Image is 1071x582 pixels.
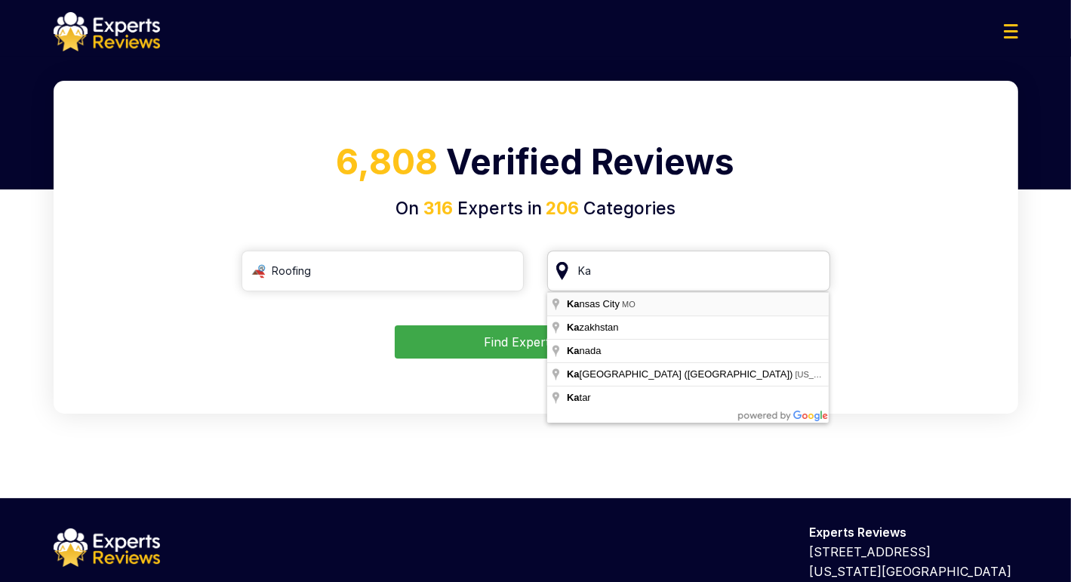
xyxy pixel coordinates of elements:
input: Your City [547,251,830,291]
img: Menu Icon [1004,24,1018,38]
span: 316 [423,198,453,219]
span: Ka [567,298,580,309]
img: logo [54,528,160,568]
span: MO [622,300,636,309]
input: Search Category [242,251,525,291]
span: nada [567,345,604,356]
span: 206 [542,198,579,219]
img: logo [54,12,160,51]
button: Find Experts Now [395,325,676,359]
h1: Verified Reviews [72,136,1000,196]
span: zakhstan [567,322,621,333]
span: 6,808 [337,140,439,183]
span: Ka [567,345,580,356]
span: Ka [567,392,580,403]
h4: On Experts in Categories [72,196,1000,222]
p: [STREET_ADDRESS] [810,542,1018,562]
span: tar [567,392,593,403]
p: Experts Reviews [810,522,1018,542]
span: Ka [567,368,580,380]
span: nsas City [567,298,622,309]
p: [US_STATE][GEOGRAPHIC_DATA] [810,562,1018,581]
span: Ka [567,322,580,333]
span: [GEOGRAPHIC_DATA] ([GEOGRAPHIC_DATA]) [567,368,796,380]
